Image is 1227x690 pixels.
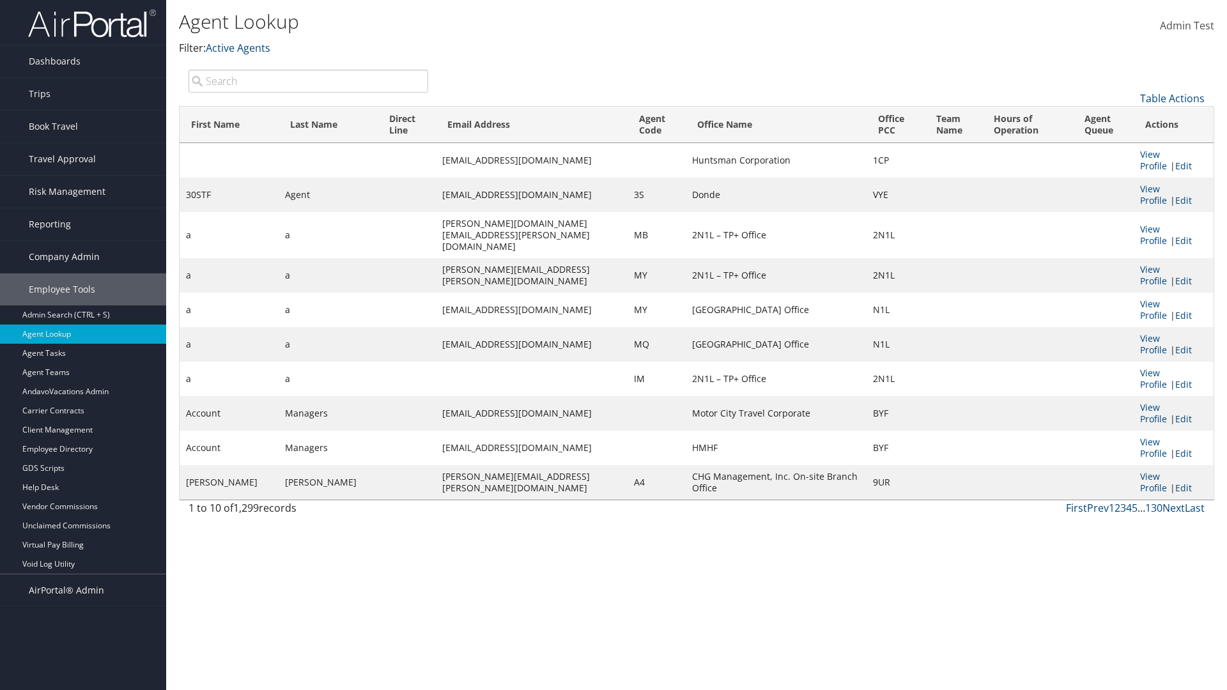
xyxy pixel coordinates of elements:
[279,258,378,293] td: a
[1140,470,1167,494] a: View Profile
[29,143,96,175] span: Travel Approval
[1145,501,1162,515] a: 130
[29,78,50,110] span: Trips
[1175,309,1192,321] a: Edit
[686,258,867,293] td: 2N1L – TP+ Office
[189,500,428,522] div: 1 to 10 of records
[1175,275,1192,287] a: Edit
[1175,194,1192,206] a: Edit
[925,107,982,143] th: Team Name: activate to sort column ascending
[686,212,867,258] td: 2N1L – TP+ Office
[1175,482,1192,494] a: Edit
[1175,413,1192,425] a: Edit
[1134,465,1214,500] td: |
[206,41,270,55] a: Active Agents
[29,176,105,208] span: Risk Management
[233,501,259,515] span: 1,299
[1138,501,1145,515] span: …
[378,107,435,143] th: Direct Line: activate to sort column ascending
[179,8,869,35] h1: Agent Lookup
[686,143,867,178] td: Huntsman Corporation
[1140,263,1167,287] a: View Profile
[436,465,628,500] td: [PERSON_NAME][EMAIL_ADDRESS][PERSON_NAME][DOMAIN_NAME]
[628,293,685,327] td: MY
[867,431,924,465] td: BYF
[628,107,685,143] th: Agent Code: activate to sort column ascending
[29,208,71,240] span: Reporting
[1066,501,1087,515] a: First
[436,107,628,143] th: Email Address: activate to sort column ascending
[29,45,81,77] span: Dashboards
[1162,501,1185,515] a: Next
[1120,501,1126,515] a: 3
[1126,501,1132,515] a: 4
[1134,258,1214,293] td: |
[867,465,924,500] td: 9UR
[180,212,279,258] td: a
[686,327,867,362] td: [GEOGRAPHIC_DATA] Office
[628,362,685,396] td: IM
[1140,367,1167,390] a: View Profile
[686,396,867,431] td: Motor City Travel Corporate
[279,465,378,500] td: [PERSON_NAME]
[628,327,685,362] td: MQ
[189,70,428,93] input: Search
[436,178,628,212] td: [EMAIL_ADDRESS][DOMAIN_NAME]
[867,143,924,178] td: 1CP
[279,212,378,258] td: a
[1140,401,1167,425] a: View Profile
[436,212,628,258] td: [PERSON_NAME][DOMAIN_NAME][EMAIL_ADDRESS][PERSON_NAME][DOMAIN_NAME]
[180,293,279,327] td: a
[1134,178,1214,212] td: |
[1134,327,1214,362] td: |
[686,465,867,500] td: CHG Management, Inc. On-site Branch Office
[279,178,378,212] td: Agent
[686,362,867,396] td: 2N1L – TP+ Office
[180,107,279,143] th: First Name: activate to sort column descending
[436,293,628,327] td: [EMAIL_ADDRESS][DOMAIN_NAME]
[1140,183,1167,206] a: View Profile
[1185,501,1205,515] a: Last
[1175,234,1192,247] a: Edit
[867,327,924,362] td: N1L
[180,465,279,500] td: [PERSON_NAME]
[867,362,924,396] td: 2N1L
[29,111,78,142] span: Book Travel
[1140,91,1205,105] a: Table Actions
[29,241,100,273] span: Company Admin
[686,293,867,327] td: [GEOGRAPHIC_DATA] Office
[1132,501,1138,515] a: 5
[1073,107,1134,143] th: Agent Queue: activate to sort column ascending
[180,431,279,465] td: Account
[1109,501,1115,515] a: 1
[1160,19,1214,33] span: Admin Test
[1134,293,1214,327] td: |
[867,293,924,327] td: N1L
[1115,501,1120,515] a: 2
[867,178,924,212] td: VYE
[1134,143,1214,178] td: |
[1134,212,1214,258] td: |
[179,40,869,57] p: Filter:
[436,431,628,465] td: [EMAIL_ADDRESS][DOMAIN_NAME]
[867,107,924,143] th: Office PCC: activate to sort column ascending
[279,431,378,465] td: Managers
[1140,223,1167,247] a: View Profile
[180,178,279,212] td: 30STF
[279,396,378,431] td: Managers
[28,8,156,38] img: airportal-logo.png
[686,107,867,143] th: Office Name: activate to sort column ascending
[1140,298,1167,321] a: View Profile
[628,465,685,500] td: A4
[982,107,1073,143] th: Hours of Operation: activate to sort column ascending
[1087,501,1109,515] a: Prev
[628,178,685,212] td: 3S
[29,273,95,305] span: Employee Tools
[1160,6,1214,46] a: Admin Test
[867,396,924,431] td: BYF
[867,212,924,258] td: 2N1L
[867,258,924,293] td: 2N1L
[279,107,378,143] th: Last Name: activate to sort column ascending
[1134,362,1214,396] td: |
[1134,107,1214,143] th: Actions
